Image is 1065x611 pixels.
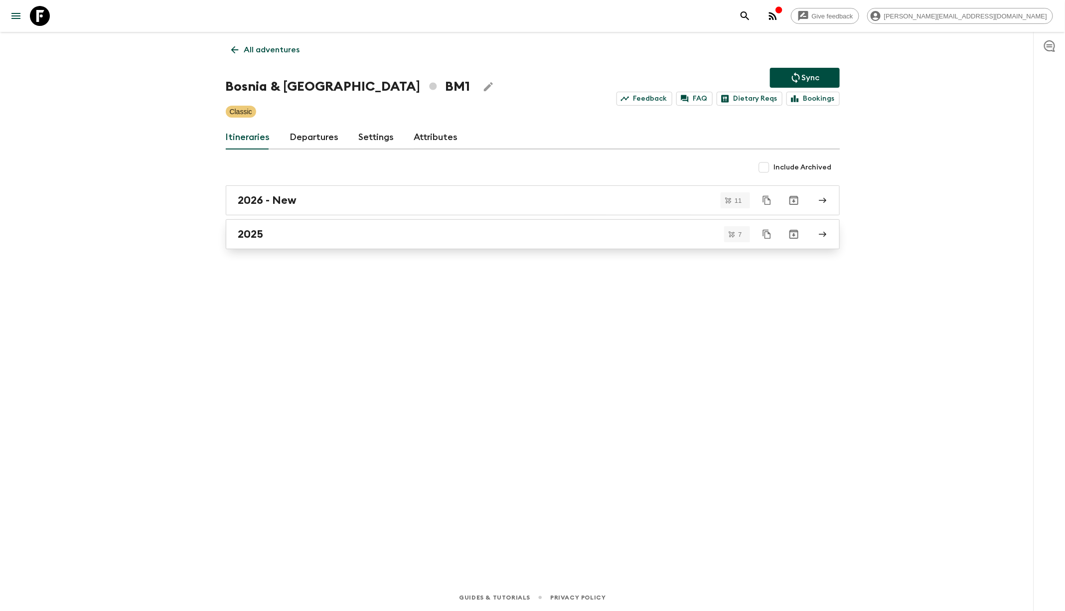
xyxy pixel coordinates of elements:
[550,592,606,603] a: Privacy Policy
[735,6,755,26] button: search adventures
[717,92,782,106] a: Dietary Reqs
[226,77,470,97] h1: Bosnia & [GEOGRAPHIC_DATA] BM1
[729,197,748,204] span: 11
[770,68,840,88] button: Sync adventure departures to the booking engine
[791,8,859,24] a: Give feedback
[230,107,252,117] p: Classic
[6,6,26,26] button: menu
[867,8,1053,24] div: [PERSON_NAME][EMAIL_ADDRESS][DOMAIN_NAME]
[784,224,804,244] button: Archive
[226,219,840,249] a: 2025
[806,12,859,20] span: Give feedback
[732,231,748,238] span: 7
[359,126,394,150] a: Settings
[802,72,820,84] p: Sync
[616,92,672,106] a: Feedback
[244,44,300,56] p: All adventures
[758,191,776,209] button: Duplicate
[478,77,498,97] button: Edit Adventure Title
[784,190,804,210] button: Archive
[226,40,305,60] a: All adventures
[879,12,1053,20] span: [PERSON_NAME][EMAIL_ADDRESS][DOMAIN_NAME]
[786,92,840,106] a: Bookings
[290,126,339,150] a: Departures
[459,592,530,603] a: Guides & Tutorials
[226,126,270,150] a: Itineraries
[238,194,297,207] h2: 2026 - New
[758,225,776,243] button: Duplicate
[226,185,840,215] a: 2026 - New
[774,162,832,172] span: Include Archived
[676,92,713,106] a: FAQ
[238,228,264,241] h2: 2025
[414,126,458,150] a: Attributes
